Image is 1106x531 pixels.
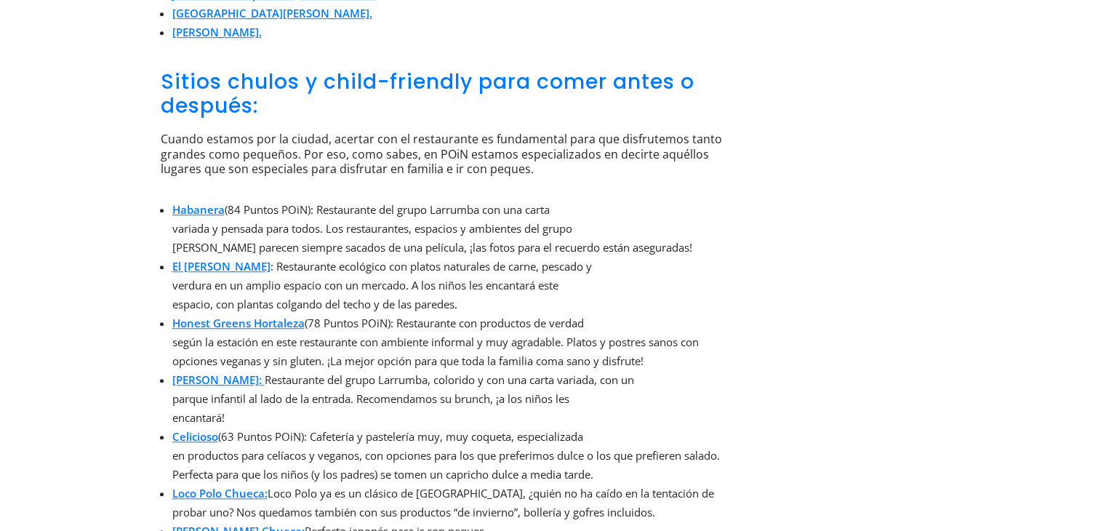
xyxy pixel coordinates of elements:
li: (63 Puntos POiN): Cafetería y pastelería muy, muy coqueta, especializada en productos para celíac... [172,427,739,484]
li: (84 Puntos POiN): Restaurante del grupo Larrumba con una carta variada y pensada para todos. Los ... [172,200,739,257]
li: Loco Polo ya es un clásico de [GEOGRAPHIC_DATA], ¿quién no ha caído en la tentación de probar uno... [172,484,739,522]
p: Cuando estamos por la ciudad, acertar con el restaurante es fundamental para que disfrutemos tant... [161,132,739,188]
a: Habanera [172,202,225,217]
li: (78 Puntos POiN): Restaurante con productos de verdad según la estación en este restaurante con a... [172,314,739,370]
a: [PERSON_NAME]: [172,372,262,387]
a: [PERSON_NAME]. [172,25,262,39]
h3: Sitios chulos y child-friendly para comer antes o después: [161,70,739,126]
a: [GEOGRAPHIC_DATA][PERSON_NAME]. [172,6,372,20]
a: Honest Greens Hortaleza [172,316,305,330]
a: Loco Polo Chueca: [172,486,268,500]
li: Restaurante del grupo Larrumba, colorido y con una carta variada, con un parque infantil al lado ... [172,370,739,427]
a: Celicioso [172,429,218,444]
a: El [PERSON_NAME] [172,259,271,274]
li: : Restaurante ecológico con platos naturales de carne, pescado y verdura en un amplio espacio con... [172,257,739,314]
